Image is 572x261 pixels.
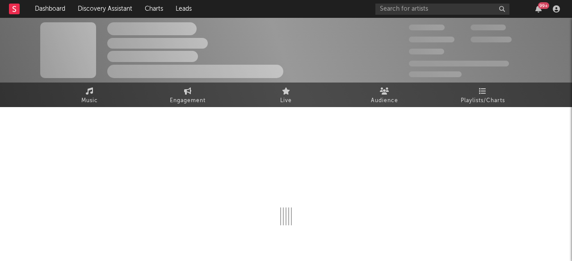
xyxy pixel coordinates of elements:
span: 300,000 [409,25,445,30]
div: 99 + [538,2,549,9]
span: 1,000,000 [471,37,512,42]
span: Music [81,95,98,106]
span: 100,000 [409,49,444,54]
span: 50,000,000 Monthly Listeners [409,61,509,66]
input: Search for artists [375,4,509,15]
span: Jump Score: 85.0 [409,71,462,77]
a: Live [237,83,335,107]
span: 50,000,000 [409,37,454,42]
span: 100,000 [471,25,506,30]
span: Playlists/Charts [461,95,505,106]
a: Audience [335,83,433,107]
span: Live [280,95,292,106]
button: 99+ [535,5,542,12]
a: Music [40,83,139,107]
a: Playlists/Charts [433,83,532,107]
span: Engagement [170,95,206,106]
span: Audience [371,95,398,106]
a: Engagement [139,83,237,107]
